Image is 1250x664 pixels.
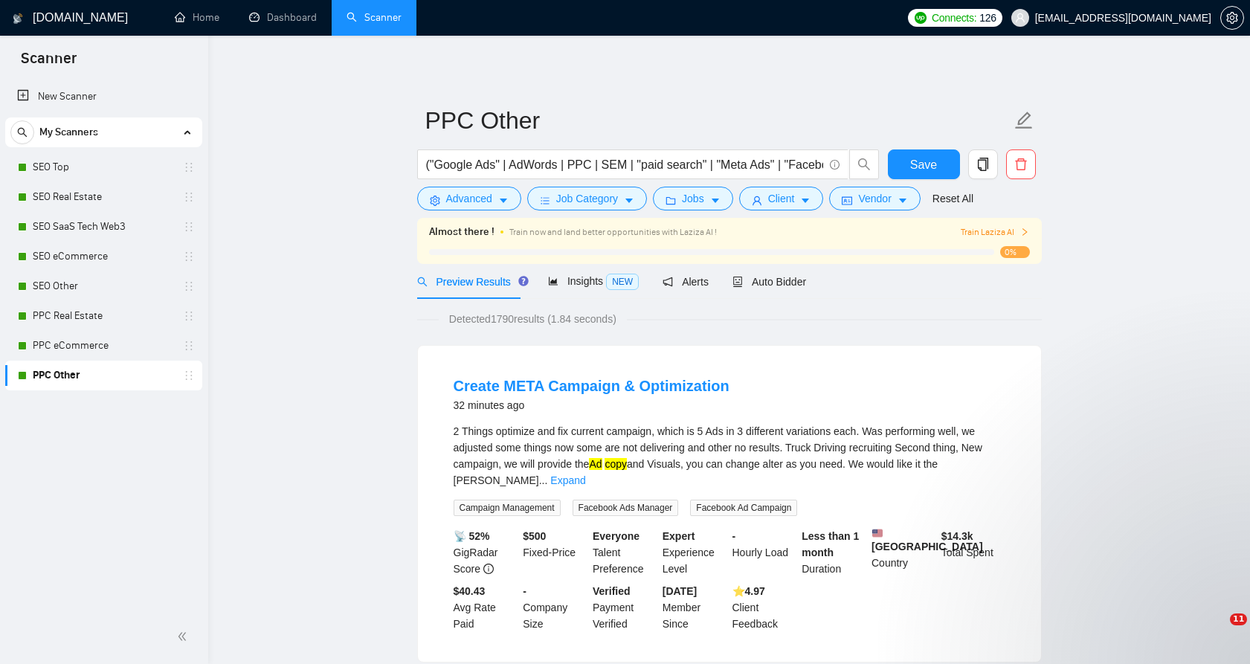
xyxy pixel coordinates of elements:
div: Duration [799,528,869,577]
span: info-circle [483,564,494,574]
span: info-circle [830,160,840,170]
span: double-left [177,629,192,644]
span: holder [183,161,195,173]
span: notification [663,277,673,287]
div: Tooltip anchor [517,274,530,288]
b: Less than 1 month [802,530,859,558]
button: search [849,149,879,179]
span: search [417,277,428,287]
div: 32 minutes ago [454,396,729,414]
div: Payment Verified [590,583,660,632]
span: Preview Results [417,276,524,288]
li: New Scanner [5,82,202,112]
img: upwork-logo.png [915,12,927,24]
a: dashboardDashboard [249,11,317,24]
span: caret-down [710,195,721,206]
span: 11 [1230,613,1247,625]
a: setting [1220,12,1244,24]
iframe: Intercom live chat [1199,613,1235,649]
span: Connects: [932,10,976,26]
b: ⭐️ 4.97 [732,585,765,597]
a: homeHome [175,11,219,24]
button: copy [968,149,998,179]
span: folder [666,195,676,206]
span: holder [183,251,195,262]
a: PPC Real Estate [33,301,174,331]
button: folderJobscaret-down [653,187,733,210]
img: logo [13,7,23,30]
a: SEO SaaS Tech Web3 [33,212,174,242]
span: Advanced [446,190,492,207]
a: New Scanner [17,82,190,112]
button: idcardVendorcaret-down [829,187,920,210]
span: setting [430,195,440,206]
a: Reset All [932,190,973,207]
a: Create META Campaign & Optimization [454,378,729,394]
span: Auto Bidder [732,276,806,288]
div: Hourly Load [729,528,799,577]
span: NEW [606,274,639,290]
span: Campaign Management [454,500,561,516]
span: copy [969,158,997,171]
button: settingAdvancedcaret-down [417,187,521,210]
div: Fixed-Price [520,528,590,577]
span: Scanner [9,48,88,79]
span: search [11,127,33,138]
button: Train Laziza AI [961,225,1029,239]
button: delete [1006,149,1036,179]
b: Everyone [593,530,640,542]
div: Avg Rate Paid [451,583,521,632]
li: My Scanners [5,117,202,390]
span: ... [539,474,548,486]
a: PPC Other [33,361,174,390]
b: - [523,585,526,597]
span: area-chart [548,276,558,286]
span: holder [183,310,195,322]
span: holder [183,191,195,203]
span: Almost there ! [429,224,494,240]
span: holder [183,340,195,352]
span: Save [910,155,937,174]
span: search [850,158,878,171]
button: Save [888,149,960,179]
button: userClientcaret-down [739,187,824,210]
span: user [752,195,762,206]
b: [DATE] [663,585,697,597]
div: Company Size [520,583,590,632]
span: robot [732,277,743,287]
a: Expand [550,474,585,486]
div: Member Since [660,583,729,632]
span: 0% [1000,246,1030,258]
div: Client Feedback [729,583,799,632]
span: Job Category [556,190,618,207]
input: Search Freelance Jobs... [426,155,823,174]
span: holder [183,221,195,233]
span: Detected 1790 results (1.84 seconds) [439,311,627,327]
span: edit [1014,111,1034,130]
input: Scanner name... [425,102,1011,139]
span: holder [183,280,195,292]
span: 126 [979,10,996,26]
div: Talent Preference [590,528,660,577]
a: SEO eCommerce [33,242,174,271]
a: SEO Real Estate [33,182,174,212]
button: barsJob Categorycaret-down [527,187,647,210]
b: $40.43 [454,585,486,597]
b: Verified [593,585,631,597]
b: [GEOGRAPHIC_DATA] [872,528,983,552]
span: My Scanners [39,117,98,147]
span: Client [768,190,795,207]
mark: copy [605,458,627,470]
span: Jobs [682,190,704,207]
span: bars [540,195,550,206]
b: 📡 52% [454,530,490,542]
span: caret-down [624,195,634,206]
span: Facebook Ad Campaign [690,500,797,516]
a: PPC eCommerce [33,331,174,361]
b: $ 14.3k [941,530,973,542]
span: caret-down [898,195,908,206]
b: Expert [663,530,695,542]
b: - [732,530,736,542]
div: Country [869,528,938,577]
